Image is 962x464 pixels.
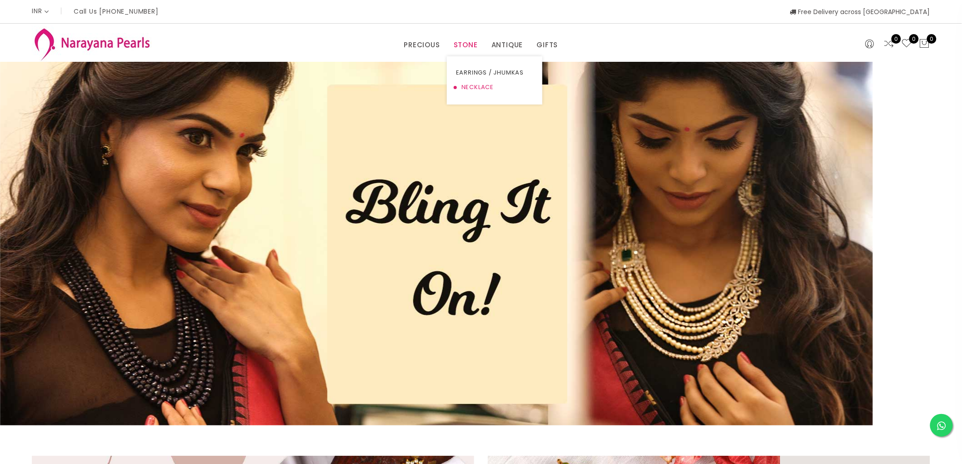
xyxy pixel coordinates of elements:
[537,38,558,52] a: GIFTS
[902,38,912,50] a: 0
[454,38,478,52] a: STONE
[919,38,930,50] button: 0
[892,34,901,44] span: 0
[790,7,930,16] span: Free Delivery across [GEOGRAPHIC_DATA]
[74,8,159,15] p: Call Us [PHONE_NUMBER]
[491,38,523,52] a: ANTIQUE
[909,34,919,44] span: 0
[456,65,533,80] a: EARRINGS / JHUMKAS
[927,34,937,44] span: 0
[456,80,533,95] a: NECKLACE
[404,38,440,52] a: PRECIOUS
[884,38,895,50] a: 0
